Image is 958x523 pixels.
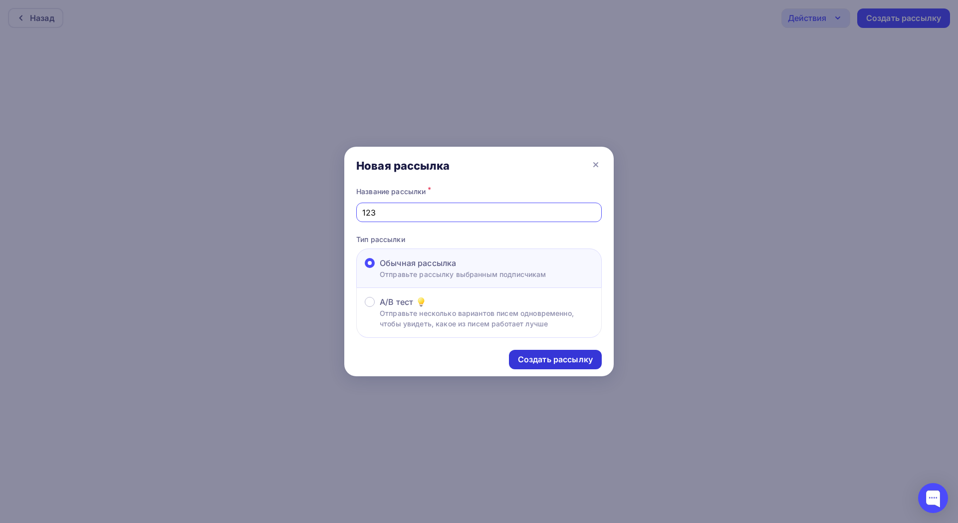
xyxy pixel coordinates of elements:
div: Название рассылки [356,185,602,199]
span: A/B тест [380,296,413,308]
p: Отправьте несколько вариантов писем одновременно, чтобы увидеть, какое из писем работает лучше [380,308,593,329]
span: Обычная рассылка [380,257,456,269]
div: Новая рассылка [356,159,450,173]
p: Отправьте рассылку выбранным подписчикам [380,269,546,279]
input: Придумайте название рассылки [362,207,596,219]
div: Создать рассылку [518,354,593,365]
p: Тип рассылки [356,234,602,245]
